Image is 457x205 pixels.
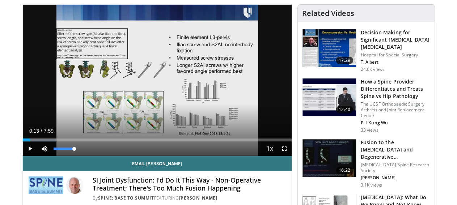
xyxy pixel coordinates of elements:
[179,195,217,201] a: [PERSON_NAME]
[302,29,430,72] a: 17:29 Decision Making for Significant [MEDICAL_DATA] [MEDICAL_DATA] Hospital for Special Surgery ...
[98,195,154,201] a: Spine: Base to Summit
[361,182,382,188] p: 3.1K views
[302,139,430,188] a: 16:22 Fusion to the [MEDICAL_DATA] and Degenerative [MEDICAL_DATA]: Indications [MEDICAL_DATA] Sp...
[302,78,430,133] a: 12:40 How a Spine Provider Differentiates and Treats Spine vs Hip Pathology The UCSF Orthopaedic ...
[23,156,292,171] a: Email [PERSON_NAME]
[336,167,353,174] span: 16:22
[302,78,356,116] img: ab2eb118-830b-4a67-830e-2dd7d421022f.150x105_q85_crop-smart_upscale.jpg
[361,127,378,133] p: 33 views
[361,52,430,58] p: Hospital for Special Surgery
[54,148,74,150] div: Volume Level
[361,101,430,119] p: The UCSF Orthopaedic Surgery Arthritis and Joint Replacement Center
[44,128,54,134] span: 7:59
[361,59,430,65] p: T. Albert
[37,141,52,156] button: Mute
[29,128,39,134] span: 0:13
[92,176,285,192] h4: SI Joint Dysfunction: I'd Do It This Way - Non-Operative Treatment; There's Too Much Fusion Happe...
[23,141,37,156] button: Play
[29,176,64,194] img: Spine: Base to Summit
[263,141,277,156] button: Playback Rate
[361,67,385,72] p: 24.6K views
[361,175,430,181] p: [PERSON_NAME]
[23,5,292,156] video-js: Video Player
[361,29,430,51] h3: Decision Making for Significant [MEDICAL_DATA] [MEDICAL_DATA]
[361,139,430,161] h3: Fusion to the [MEDICAL_DATA] and Degenerative [MEDICAL_DATA]: Indications
[302,29,356,67] img: 316497_0000_1.png.150x105_q85_crop-smart_upscale.jpg
[336,57,353,64] span: 17:29
[302,9,354,18] h4: Related Videos
[23,138,292,141] div: Progress Bar
[361,78,430,100] h3: How a Spine Provider Differentiates and Treats Spine vs Hip Pathology
[302,139,356,177] img: 064b267c-fd94-4da6-89fa-31d6516b406b.150x105_q85_crop-smart_upscale.jpg
[66,176,84,194] img: Avatar
[361,120,430,126] p: P. I-Kung Wu
[361,162,430,174] p: [MEDICAL_DATA] Spine Research Society
[92,195,285,201] div: By FEATURING
[41,128,42,134] span: /
[336,106,353,113] span: 12:40
[277,141,292,156] button: Fullscreen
